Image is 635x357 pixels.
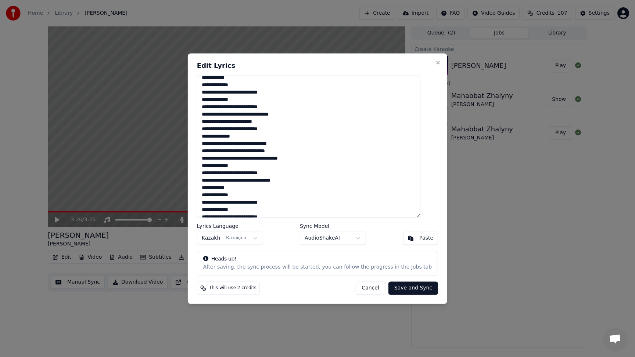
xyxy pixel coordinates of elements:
[209,285,256,291] span: This will use 2 credits
[203,263,432,271] div: After saving, the sync process will be started, you can follow the progress in the Jobs tab
[300,223,366,229] label: Sync Model
[197,62,438,69] h2: Edit Lyrics
[419,234,433,242] div: Paste
[197,223,263,229] label: Lyrics Language
[203,255,432,263] div: Heads up!
[403,232,438,245] button: Paste
[388,281,438,295] button: Save and Sync
[355,281,385,295] button: Cancel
